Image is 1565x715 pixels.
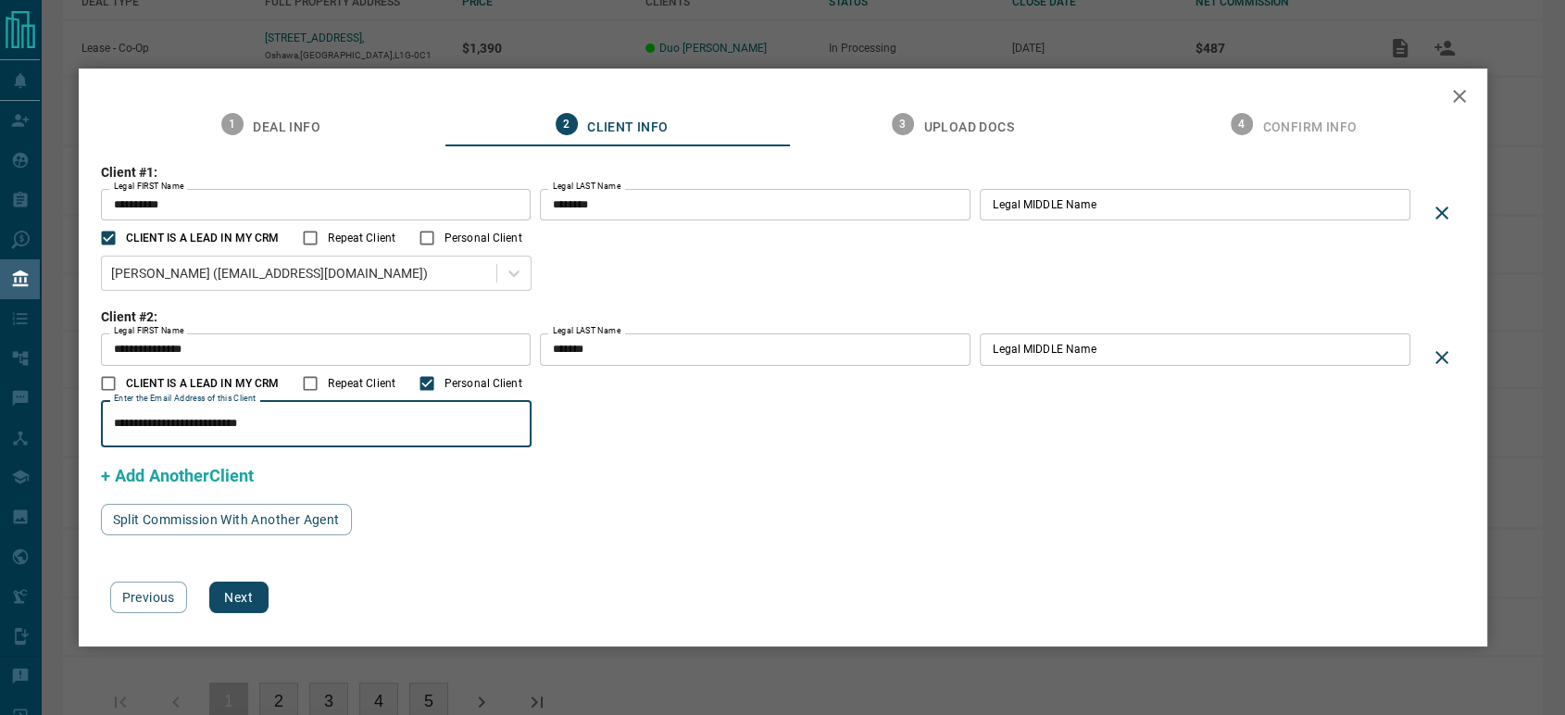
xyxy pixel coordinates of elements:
span: Repeat Client [328,230,394,246]
button: Next [209,582,269,613]
label: Legal LAST Name [553,181,620,193]
text: 1 [230,118,236,131]
label: Enter the Email Address of this Client [114,393,256,405]
span: CLIENT IS A LEAD IN MY CRM [126,230,280,246]
label: Legal FIRST Name [114,325,184,337]
label: Legal LAST Name [553,325,620,337]
label: Legal FIRST Name [114,181,184,193]
span: Repeat Client [328,375,394,392]
span: Personal Client [444,375,522,392]
div: Delete [1420,191,1464,235]
button: Split Commission With Another Agent [101,504,352,535]
span: Personal Client [444,230,522,246]
span: Upload Docs [923,119,1013,136]
button: Previous [110,582,187,613]
text: 3 [900,118,907,131]
span: Client Info [587,119,668,136]
span: + Add AnotherClient [101,466,254,485]
text: 2 [563,118,570,131]
h3: Client #2: [101,309,1421,324]
span: Deal Info [253,119,320,136]
h3: Client #1: [101,165,1421,180]
div: Delete [1420,335,1464,380]
span: CLIENT IS A LEAD IN MY CRM [126,375,280,392]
